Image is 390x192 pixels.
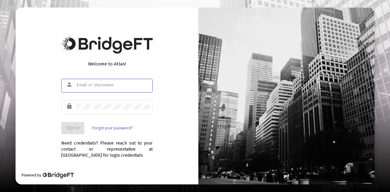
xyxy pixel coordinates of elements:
input: Email or Username [76,83,150,88]
a: Forgot your password? [92,125,133,131]
img: Bridge Financial Technology Logo [61,36,153,54]
button: Sign In [61,122,84,134]
mat-icon: lock [66,103,73,110]
div: Welcome to Atlas! [61,61,153,67]
div: Need credentials? Please reach out to your contact or representative at [GEOGRAPHIC_DATA] for log... [61,134,153,159]
mat-icon: person [66,81,73,88]
img: Bridge Financial Technology Logo [42,172,74,178]
div: Powered by [22,172,74,178]
span: Sign In [66,125,80,131]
